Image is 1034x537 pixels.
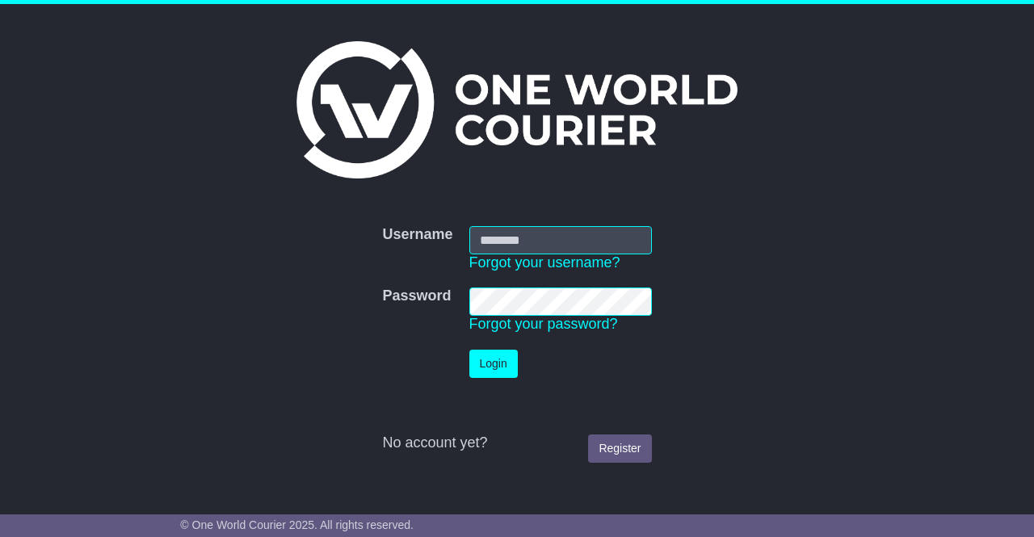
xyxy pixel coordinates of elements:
[588,434,651,463] a: Register
[180,518,414,531] span: © One World Courier 2025. All rights reserved.
[469,254,620,271] a: Forgot your username?
[296,41,738,178] img: One World
[382,226,452,244] label: Username
[382,287,451,305] label: Password
[469,316,618,332] a: Forgot your password?
[382,434,651,452] div: No account yet?
[469,350,518,378] button: Login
